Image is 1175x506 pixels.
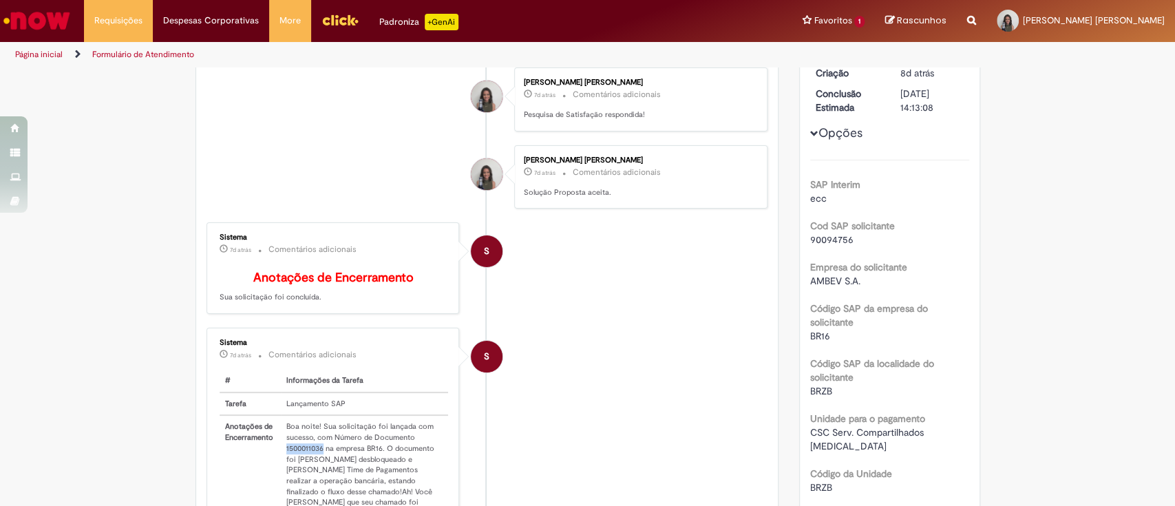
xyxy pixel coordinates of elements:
time: 21/08/2025 14:09:19 [900,67,934,79]
ul: Trilhas de página [10,42,773,67]
dt: Conclusão Estimada [805,87,890,114]
b: Cod SAP solicitante [810,220,895,232]
th: Informações da Tarefa [281,370,448,392]
small: Comentários adicionais [268,349,357,361]
b: SAP Interim [810,178,860,191]
div: Marcella Heloise Damazio [471,158,502,190]
span: [PERSON_NAME] [PERSON_NAME] [1023,14,1165,26]
span: 7d atrás [534,169,555,177]
th: Tarefa [220,392,281,416]
span: More [279,14,301,28]
time: 21/08/2025 18:07:13 [534,91,555,99]
span: 7d atrás [534,91,555,99]
b: Empresa do solicitante [810,261,907,273]
span: CSC Serv. Compartilhados [MEDICAL_DATA] [810,426,927,452]
div: [PERSON_NAME] [PERSON_NAME] [524,156,753,165]
small: Comentários adicionais [573,89,661,101]
th: # [220,370,281,392]
span: BR16 [810,330,830,342]
b: Unidade para o pagamento [810,412,925,425]
p: Solução Proposta aceita. [524,187,753,198]
time: 21/08/2025 18:03:03 [230,246,251,254]
span: Despesas Corporativas [163,14,259,28]
div: Sistema [220,233,449,242]
td: Lançamento SAP [281,392,448,416]
time: 21/08/2025 18:07:06 [534,169,555,177]
p: Pesquisa de Satisfação respondida! [524,109,753,120]
span: 8d atrás [900,67,934,79]
span: S [484,340,489,373]
b: Anotações de Encerramento [253,270,414,286]
a: Formulário de Atendimento [92,49,194,60]
div: System [471,341,502,372]
span: Requisições [94,14,142,28]
span: 1 [854,16,865,28]
b: Código da Unidade [810,467,892,480]
span: AMBEV S.A. [810,275,860,287]
img: ServiceNow [1,7,72,34]
span: Rascunhos [897,14,946,27]
span: Favoritos [814,14,851,28]
div: Padroniza [379,14,458,30]
p: +GenAi [425,14,458,30]
span: 7d atrás [230,246,251,254]
p: Sua solicitação foi concluída. [220,271,449,303]
span: 7d atrás [230,351,251,359]
a: Página inicial [15,49,63,60]
span: 90094756 [810,233,854,246]
img: click_logo_yellow_360x200.png [321,10,359,30]
span: ecc [810,192,827,204]
div: [PERSON_NAME] [PERSON_NAME] [524,78,753,87]
div: [DATE] 14:13:08 [900,87,964,114]
div: Sistema [220,339,449,347]
b: Código SAP da localidade do solicitante [810,357,934,383]
small: Comentários adicionais [268,244,357,255]
span: BRZB [810,385,832,397]
span: BRZB [810,481,832,494]
span: S [484,235,489,268]
small: Comentários adicionais [573,167,661,178]
a: Rascunhos [885,14,946,28]
div: 21/08/2025 14:09:19 [900,66,964,80]
dt: Criação [805,66,890,80]
div: System [471,235,502,267]
b: Código SAP da empresa do solicitante [810,302,928,328]
div: Marcella Heloise Damazio [471,81,502,112]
